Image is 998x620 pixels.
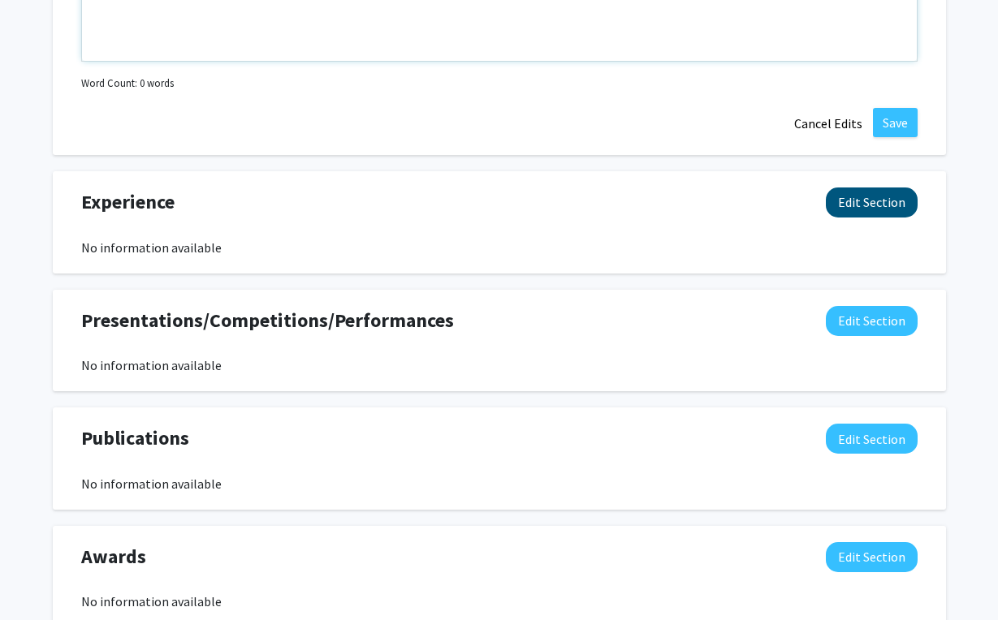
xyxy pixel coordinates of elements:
[81,424,189,453] span: Publications
[826,542,918,572] button: Edit Awards
[81,542,146,571] span: Awards
[81,355,918,375] div: No information available
[81,474,918,493] div: No information available
[826,187,918,217] button: Edit Experience
[81,306,454,335] span: Presentations/Competitions/Performances
[81,238,918,257] div: No information available
[81,187,175,217] span: Experience
[826,306,918,336] button: Edit Presentations/Competitions/Performances
[81,592,918,611] div: No information available
[826,424,918,454] button: Edit Publications
[81,75,174,91] small: Word Count: 0 words
[784,108,873,139] button: Cancel Edits
[12,547,69,608] iframe: Chat
[873,108,918,137] button: Save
